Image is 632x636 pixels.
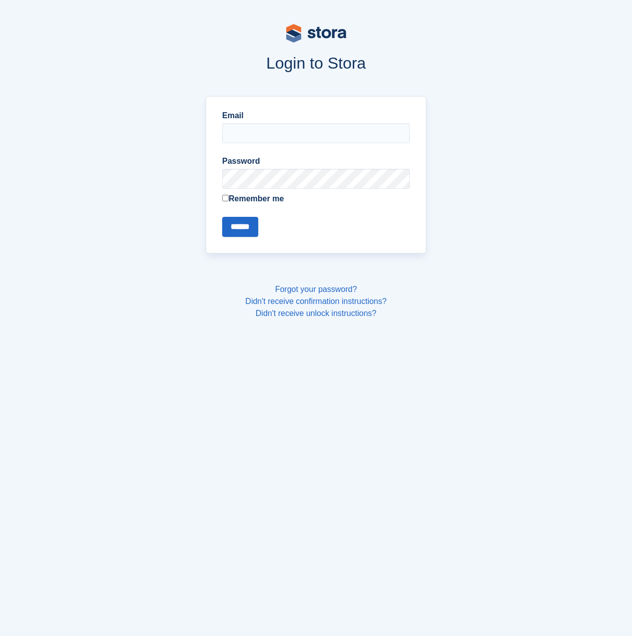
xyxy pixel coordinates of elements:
[222,195,229,201] input: Remember me
[275,285,357,293] a: Forgot your password?
[256,309,376,317] a: Didn't receive unlock instructions?
[43,54,589,72] h1: Login to Stora
[222,193,410,205] label: Remember me
[245,297,386,305] a: Didn't receive confirmation instructions?
[286,24,346,43] img: stora-logo-53a41332b3708ae10de48c4981b4e9114cc0af31d8433b30ea865607fb682f29.svg
[222,110,410,122] label: Email
[222,155,410,167] label: Password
